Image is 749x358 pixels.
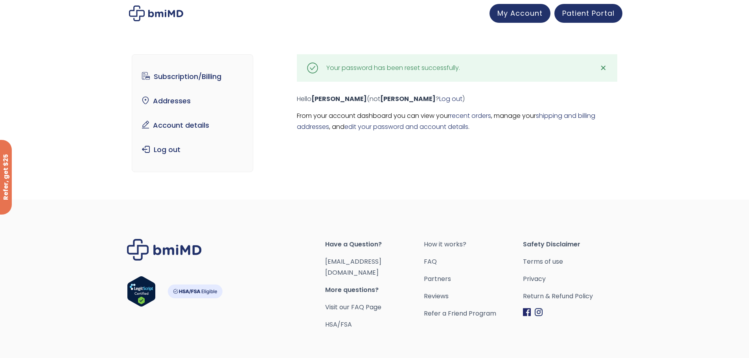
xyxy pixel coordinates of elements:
[596,60,611,76] a: ✕
[127,276,156,310] a: Verify LegitScript Approval for www.bmimd.com
[523,239,622,250] span: Safety Disclaimer
[554,4,622,23] a: Patient Portal
[129,6,183,21] img: My account
[490,4,550,23] a: My Account
[523,308,531,316] img: Facebook
[424,239,523,250] a: How it works?
[523,291,622,302] a: Return & Refund Policy
[297,94,617,105] p: Hello (not ? )
[450,111,491,120] a: recent orders
[167,285,223,298] img: HSA-FSA
[523,274,622,285] a: Privacy
[138,141,247,158] a: Log out
[380,94,436,103] strong: [PERSON_NAME]
[535,308,543,316] img: Instagram
[424,274,523,285] a: Partners
[326,62,460,73] div: Your password has been reset successfully.
[562,8,615,18] span: Patient Portal
[132,54,253,172] nav: Account pages
[138,93,247,109] a: Addresses
[325,285,424,296] span: More questions?
[439,94,462,103] a: Log out
[523,256,622,267] a: Terms of use
[311,94,367,103] strong: [PERSON_NAME]
[424,256,523,267] a: FAQ
[325,257,381,277] a: [EMAIL_ADDRESS][DOMAIN_NAME]
[138,117,247,134] a: Account details
[424,291,523,302] a: Reviews
[127,239,202,261] img: Brand Logo
[325,303,381,312] a: Visit our FAQ Page
[497,8,543,18] span: My Account
[600,62,607,73] span: ✕
[424,308,523,319] a: Refer a Friend Program
[344,122,468,131] a: edit your password and account details
[325,239,424,250] span: Have a Question?
[138,68,247,85] a: Subscription/Billing
[297,110,617,132] p: From your account dashboard you can view your , manage your , and .
[127,276,156,307] img: Verify Approval for www.bmimd.com
[325,320,352,329] a: HSA/FSA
